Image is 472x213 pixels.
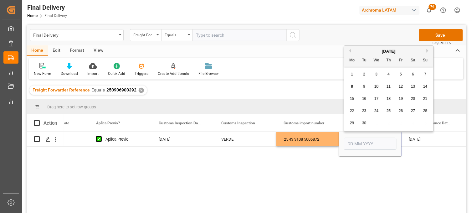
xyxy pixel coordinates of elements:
span: 11 [387,84,391,89]
div: We [373,57,381,65]
span: Customs Inspection Date [159,121,201,125]
span: 20 [411,96,415,101]
button: open menu [130,29,161,41]
div: Choose Saturday, September 13th, 2025 [409,83,417,91]
div: Freight Forwarder Reference [133,31,155,38]
span: Freight Forwarder Reference [33,87,90,92]
div: Aplica Previo [105,132,144,147]
div: [DATE] [151,132,214,146]
div: [DATE] [344,48,433,55]
div: Fr [397,57,405,65]
div: Choose Monday, September 29th, 2025 [348,119,356,127]
button: Archroma LATAM [360,4,422,16]
div: Choose Monday, September 8th, 2025 [348,83,356,91]
div: Choose Thursday, September 4th, 2025 [385,70,393,78]
div: Choose Friday, September 12th, 2025 [397,83,405,91]
div: Final Delivery [27,3,67,12]
span: 5 [400,72,402,76]
span: 19 [399,96,403,101]
div: Choose Sunday, September 28th, 2025 [422,107,429,115]
span: 18 [387,96,391,101]
div: VERDE [221,132,269,147]
span: 16 [362,96,366,101]
span: Aplica Previo? [96,121,120,125]
div: Choose Tuesday, September 16th, 2025 [361,95,368,103]
div: Download [61,71,78,76]
span: 2 [363,72,366,76]
div: Choose Friday, September 5th, 2025 [397,70,405,78]
div: Choose Sunday, September 7th, 2025 [422,70,429,78]
a: Home [27,13,38,18]
span: 10 [374,84,378,89]
span: 25 [387,109,391,113]
div: Choose Tuesday, September 9th, 2025 [361,83,368,91]
div: Choose Saturday, September 6th, 2025 [409,70,417,78]
div: Format [65,45,89,56]
div: Choose Friday, September 26th, 2025 [397,107,405,115]
div: Choose Wednesday, September 3rd, 2025 [373,70,381,78]
span: 12 [399,84,403,89]
span: Ctrl/CMD + S [433,41,451,45]
div: Choose Thursday, September 11th, 2025 [385,83,393,91]
div: Choose Tuesday, September 30th, 2025 [361,119,368,127]
span: 30 [362,121,366,125]
div: Choose Wednesday, September 24th, 2025 [373,107,381,115]
button: Help Center [436,3,450,17]
input: DD-MM-YYYY [344,138,397,150]
span: 17 [374,96,378,101]
div: Triggers [135,71,148,76]
span: Customs Inspection [221,121,255,125]
div: ✕ [139,88,144,93]
span: Drag here to set row groups [47,105,96,109]
span: 29 [350,121,354,125]
div: Choose Tuesday, September 23rd, 2025 [361,107,368,115]
div: Quick Add [108,71,125,76]
div: Archroma LATAM [360,6,420,15]
div: Equals [165,31,186,38]
span: 14 [423,84,427,89]
button: open menu [161,29,192,41]
div: Choose Saturday, September 20th, 2025 [409,95,417,103]
div: File Browser [198,71,219,76]
div: Choose Thursday, September 25th, 2025 [385,107,393,115]
div: Tu [361,57,368,65]
span: 23 [362,109,366,113]
span: 1 [351,72,353,76]
button: Next Month [427,49,430,53]
div: Choose Sunday, September 14th, 2025 [422,83,429,91]
div: Press SPACE to select this row. [27,132,64,147]
div: Sa [409,57,417,65]
div: month 2025-09 [346,68,432,129]
span: Equals [91,87,105,92]
div: Choose Monday, September 15th, 2025 [348,95,356,103]
div: Mo [348,57,356,65]
span: 13 [411,84,415,89]
button: open menu [30,29,124,41]
div: 25 43 3108 5006872 [276,132,339,146]
div: Action [44,120,57,126]
div: Choose Thursday, September 18th, 2025 [385,95,393,103]
span: 24 [374,109,378,113]
span: 27 [411,109,415,113]
span: 21 [423,96,427,101]
div: Su [422,57,429,65]
button: search button [286,29,300,41]
span: 3 [376,72,378,76]
div: Choose Tuesday, September 2nd, 2025 [361,70,368,78]
span: 22 [350,109,354,113]
span: 7 [424,72,427,76]
span: 6 [412,72,414,76]
span: Customs import number [284,121,325,125]
span: 4 [388,72,390,76]
button: Save [419,29,463,41]
div: Choose Saturday, September 27th, 2025 [409,107,417,115]
div: Import [87,71,99,76]
div: Choose Monday, September 22nd, 2025 [348,107,356,115]
div: Choose Monday, September 1st, 2025 [348,70,356,78]
span: 8 [351,84,353,89]
div: Th [385,57,393,65]
div: New Form [34,71,51,76]
input: Type to search [192,29,286,41]
div: Home [27,45,48,56]
div: View [89,45,108,56]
